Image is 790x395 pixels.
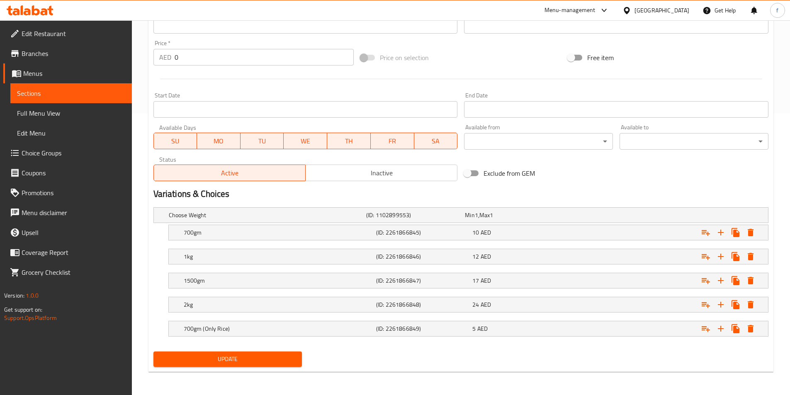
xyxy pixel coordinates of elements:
span: Edit Menu [17,128,125,138]
span: Free item [587,53,614,63]
span: f [776,6,778,15]
span: Full Menu View [17,108,125,118]
div: Expand [169,249,768,264]
span: Exclude from GEM [484,168,535,178]
h5: 2kg [184,300,373,309]
a: Choice Groups [3,143,132,163]
button: Add new choice [713,249,728,264]
div: ​ [620,133,768,150]
span: Upsell [22,228,125,237]
button: Add choice group [698,225,713,240]
span: Active [157,167,302,179]
div: , [465,211,560,219]
span: AED [481,275,491,286]
div: ​ [464,133,613,150]
span: AED [477,323,488,334]
span: 12 [472,251,479,262]
h5: (ID: 2261866847) [376,276,469,285]
span: Coverage Report [22,247,125,257]
span: 17 [472,275,479,286]
button: FR [371,133,414,149]
button: MO [197,133,241,149]
span: Update [160,354,296,364]
button: Add new choice [713,225,728,240]
h5: (ID: 2261866846) [376,252,469,261]
a: Support.OpsPlatform [4,313,57,323]
button: Clone new choice [728,273,743,288]
div: Expand [169,297,768,312]
input: Please enter product sku [464,17,768,34]
h5: (ID: 2261866845) [376,228,469,237]
button: Delete 1500gm [743,273,758,288]
span: Menu disclaimer [22,208,125,218]
button: Add choice group [698,249,713,264]
button: Clone new choice [728,297,743,312]
button: Add new choice [713,321,728,336]
span: SU [157,135,194,147]
div: [GEOGRAPHIC_DATA] [634,6,689,15]
span: Price on selection [380,53,429,63]
div: Expand [169,321,768,336]
span: 1 [475,210,478,221]
span: SA [418,135,455,147]
span: TH [331,135,367,147]
span: Min [465,210,474,221]
div: Expand [154,208,768,223]
input: Please enter price [175,49,354,65]
p: AED [159,52,171,62]
a: Menus [3,63,132,83]
button: Add new choice [713,297,728,312]
span: Edit Restaurant [22,29,125,39]
span: Promotions [22,188,125,198]
h5: (ID: 1102899553) [366,211,462,219]
span: MO [200,135,237,147]
span: Get support on: [4,304,42,315]
span: 10 [472,227,479,238]
span: Choice Groups [22,148,125,158]
span: AED [481,251,491,262]
a: Grocery Checklist [3,262,132,282]
a: Coverage Report [3,242,132,262]
button: Add choice group [698,273,713,288]
button: Delete 700gm [743,225,758,240]
a: Menu disclaimer [3,203,132,223]
button: SU [153,133,197,149]
button: Clone new choice [728,225,743,240]
button: WE [284,133,327,149]
span: 5 [472,323,476,334]
a: Coupons [3,163,132,183]
a: Sections [10,83,132,103]
h5: (ID: 2261866849) [376,325,469,333]
input: Please enter product barcode [153,17,458,34]
h5: 700gm (Only Rice) [184,325,373,333]
span: Menus [23,68,125,78]
div: Expand [169,225,768,240]
button: SA [414,133,458,149]
div: Expand [169,273,768,288]
span: Grocery Checklist [22,267,125,277]
span: WE [287,135,324,147]
button: Clone new choice [728,321,743,336]
button: Inactive [305,165,457,181]
a: Full Menu View [10,103,132,123]
span: Version: [4,290,24,301]
span: Branches [22,48,125,58]
button: Delete 700gm (Only Rice) [743,321,758,336]
span: AED [481,299,491,310]
a: Upsell [3,223,132,242]
span: 1.0.0 [26,290,39,301]
button: Active [153,165,306,181]
button: TU [241,133,284,149]
button: TH [327,133,371,149]
span: FR [374,135,411,147]
h5: 700gm [184,228,373,237]
span: Max [479,210,490,221]
a: Edit Restaurant [3,24,132,44]
h5: 1500gm [184,276,373,285]
h2: Variations & Choices [153,188,768,200]
button: Delete 1kg [743,249,758,264]
h5: Choose Weight [169,211,363,219]
a: Branches [3,44,132,63]
span: Coupons [22,168,125,178]
span: AED [481,227,491,238]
